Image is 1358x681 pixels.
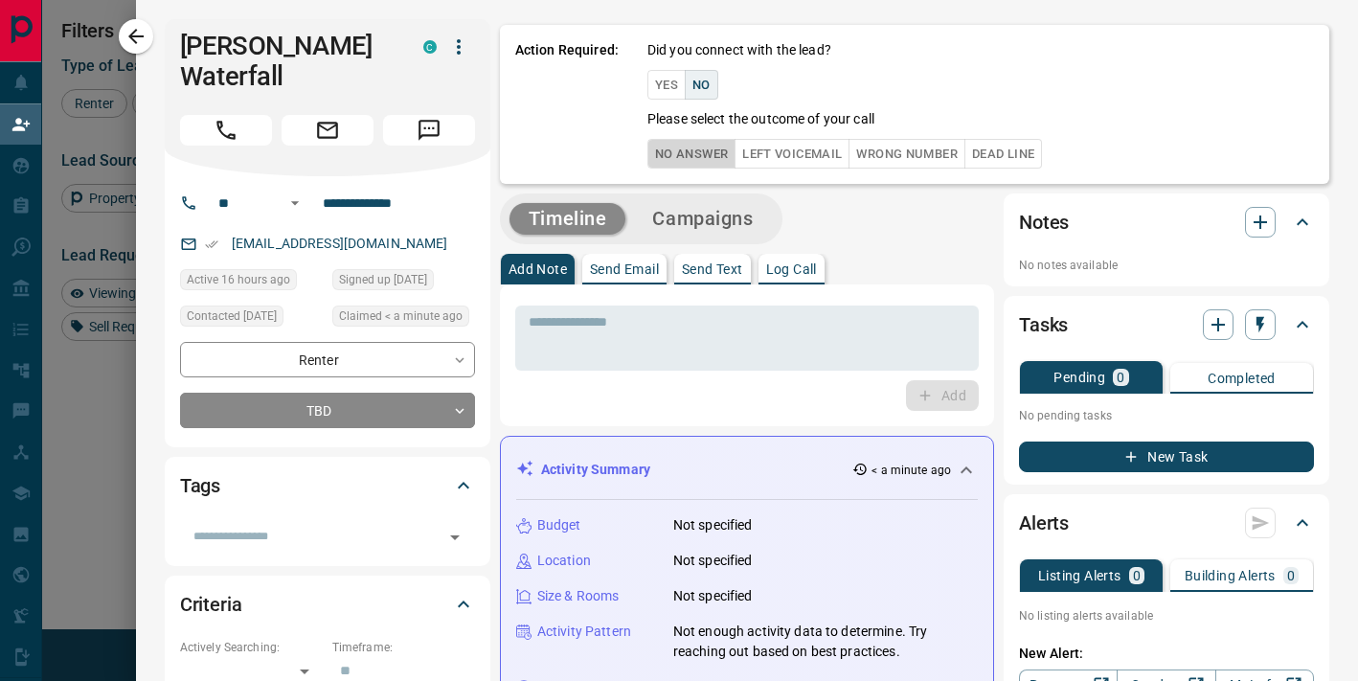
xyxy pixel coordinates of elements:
[180,470,220,501] h2: Tags
[516,452,978,488] div: Activity Summary< a minute ago
[1019,644,1314,664] p: New Alert:
[1019,442,1314,472] button: New Task
[383,115,475,146] span: Message
[647,40,831,60] p: Did you connect with the lead?
[647,109,874,129] p: Please select the outcome of your call
[673,515,753,535] p: Not specified
[647,139,736,169] button: No Answer
[232,236,448,251] a: [EMAIL_ADDRESS][DOMAIN_NAME]
[537,622,631,642] p: Activity Pattern
[1053,371,1105,384] p: Pending
[1019,207,1069,238] h2: Notes
[187,306,277,326] span: Contacted [DATE]
[1019,199,1314,245] div: Notes
[180,115,272,146] span: Call
[1019,607,1314,624] p: No listing alerts available
[180,589,242,620] h2: Criteria
[187,270,290,289] span: Active 16 hours ago
[1019,257,1314,274] p: No notes available
[509,203,626,235] button: Timeline
[590,262,659,276] p: Send Email
[871,462,951,479] p: < a minute ago
[441,524,468,551] button: Open
[766,262,817,276] p: Log Call
[1208,372,1276,385] p: Completed
[849,139,964,169] button: Wrong Number
[1019,508,1069,538] h2: Alerts
[180,342,475,377] div: Renter
[282,115,373,146] span: Email
[1185,569,1276,582] p: Building Alerts
[180,639,323,656] p: Actively Searching:
[541,460,650,480] p: Activity Summary
[1287,569,1295,582] p: 0
[964,139,1042,169] button: Dead Line
[647,70,686,100] button: Yes
[673,551,753,571] p: Not specified
[180,581,475,627] div: Criteria
[283,192,306,215] button: Open
[537,586,620,606] p: Size & Rooms
[332,639,475,656] p: Timeframe:
[180,31,395,92] h1: [PERSON_NAME] Waterfall
[205,238,218,251] svg: Email Verified
[515,40,619,169] p: Action Required:
[1133,569,1141,582] p: 0
[1019,401,1314,430] p: No pending tasks
[673,586,753,606] p: Not specified
[685,70,718,100] button: No
[633,203,772,235] button: Campaigns
[537,551,591,571] p: Location
[1038,569,1121,582] p: Listing Alerts
[1117,371,1124,384] p: 0
[423,40,437,54] div: condos.ca
[509,262,567,276] p: Add Note
[332,269,475,296] div: Sat Jan 23 2021
[1019,500,1314,546] div: Alerts
[180,269,323,296] div: Fri Sep 12 2025
[537,515,581,535] p: Budget
[339,306,463,326] span: Claimed < a minute ago
[735,139,849,169] button: Left Voicemail
[682,262,743,276] p: Send Text
[1019,302,1314,348] div: Tasks
[180,463,475,509] div: Tags
[180,306,323,332] div: Fri Jan 29 2021
[673,622,978,662] p: Not enough activity data to determine. Try reaching out based on best practices.
[339,270,427,289] span: Signed up [DATE]
[1019,309,1068,340] h2: Tasks
[180,393,475,428] div: TBD
[332,306,475,332] div: Sat Sep 13 2025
